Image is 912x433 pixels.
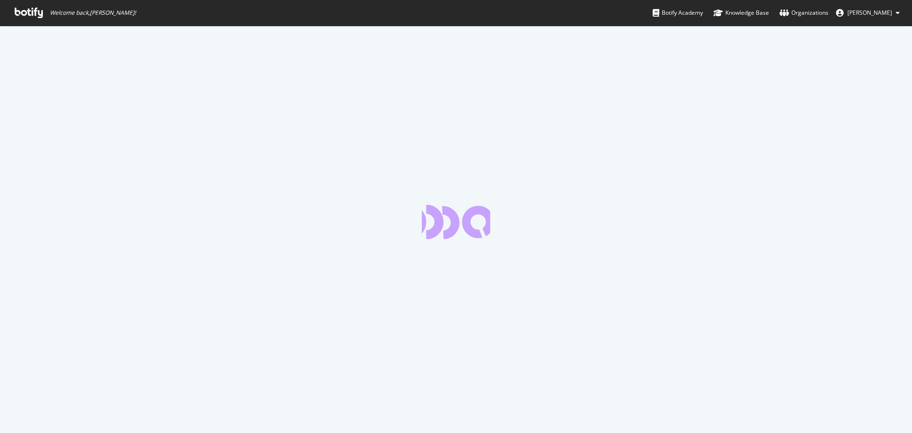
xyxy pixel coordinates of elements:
div: Organizations [779,8,828,18]
div: Botify Academy [653,8,703,18]
div: Knowledge Base [713,8,769,18]
button: [PERSON_NAME] [828,5,907,20]
span: Janette Fuentes [847,9,892,17]
span: Welcome back, [PERSON_NAME] ! [50,9,136,17]
div: animation [422,205,490,239]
